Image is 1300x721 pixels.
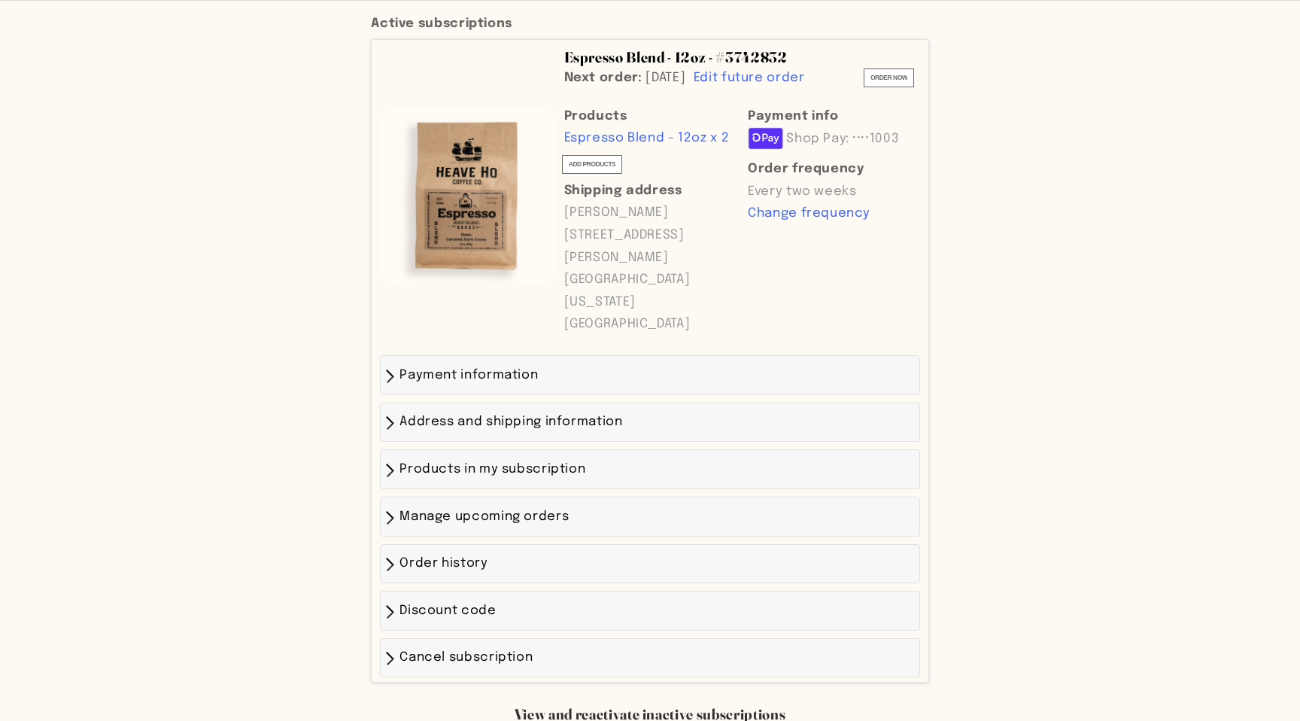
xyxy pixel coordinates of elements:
[399,510,569,523] span: Manage upcoming orders
[748,181,916,203] p: Every two weeks
[381,497,919,536] div: Manage upcoming orders
[562,155,622,173] button: ADD PRODUCTS
[381,356,919,394] div: Payment information
[564,269,733,313] p: [GEOGRAPHIC_DATA][US_STATE]
[864,68,914,87] button: Order now
[381,545,919,583] div: Order history
[564,105,733,128] span: Products
[564,48,916,67] h3: Espresso Blend - 12oz - #3742832
[645,71,685,84] span: [DATE]
[381,592,919,630] div: Discount code
[870,128,900,151] span: 1003
[870,72,907,84] span: Order now
[381,639,919,677] div: Cancel subscription
[371,17,512,30] strong: Active subscriptions
[564,202,733,224] p: [PERSON_NAME]
[748,158,916,181] span: Order frequency
[399,604,496,617] span: Discount code
[694,71,805,84] span: Edit future order
[399,557,487,570] span: Order history
[399,415,622,428] span: Address and shipping information
[399,651,533,664] span: Cancel subscription
[564,313,733,336] p: [GEOGRAPHIC_DATA]
[786,128,849,151] span: Shop Pay:
[569,159,616,171] span: ADD PRODUCTS
[852,131,870,147] span: ····
[564,224,733,269] p: [STREET_ADDRESS][PERSON_NAME]
[748,105,916,128] span: Payment info
[381,403,919,442] div: Address and shipping information
[381,450,919,488] div: Products in my subscription
[399,369,538,382] span: Payment information
[399,463,585,476] span: Products in my subscription
[564,132,730,145] a: Espresso Blend - 12oz x 2
[564,180,682,202] span: Shipping address
[564,71,642,84] span: Next order:
[380,108,556,284] a: Line item image
[748,202,916,225] span: Change frequency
